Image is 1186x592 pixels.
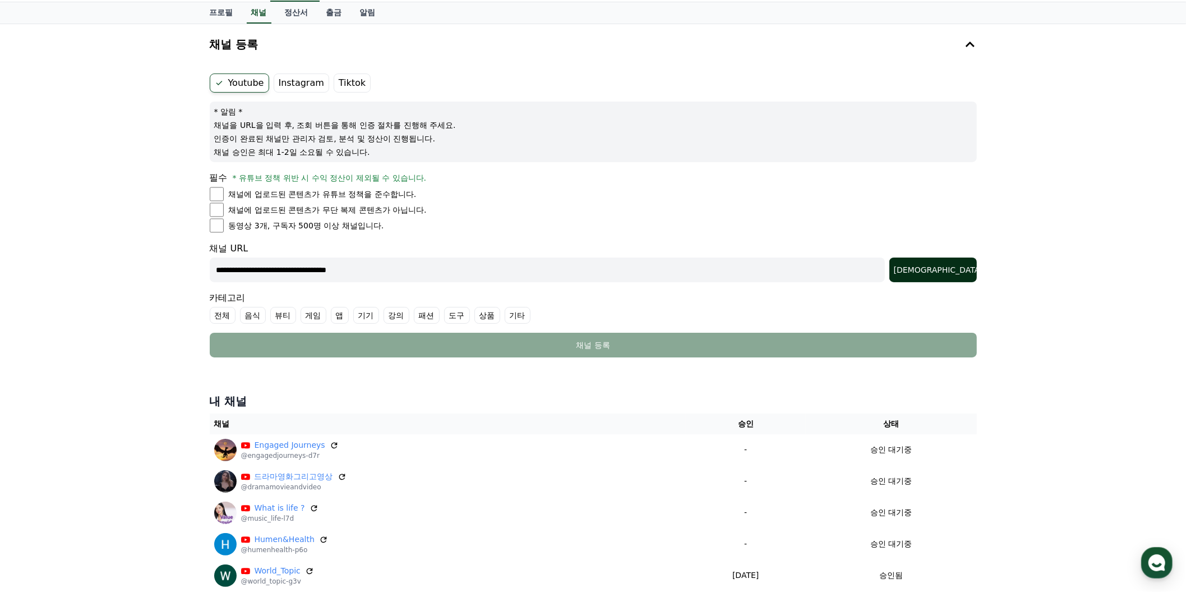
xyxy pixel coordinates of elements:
[474,307,500,324] label: 상품
[214,133,972,144] p: 인증이 완료된 채널만 관리자 검토, 분석 및 정산이 진행됩니다.
[214,565,237,587] img: World_Topic
[205,29,981,60] button: 채널 등록
[241,451,339,460] p: @engagedjourneys-d7r
[806,414,977,434] th: 상태
[274,74,329,93] label: Instagram
[889,258,977,282] button: [DEMOGRAPHIC_DATA]
[870,507,912,518] p: 승인 대기중
[214,120,972,131] p: 채널을 URL을 입력 후, 조회 버튼을 통해 인증 절차를 진행해 주세요.
[214,470,237,493] img: 드라마영화그리고영상
[210,291,977,324] div: 카테고리
[270,307,296,324] label: 뷰티
[276,2,317,24] a: 정산서
[317,2,351,24] a: 출금
[232,339,954,351] div: 채널 등록
[301,307,326,324] label: 게임
[228,204,426,215] p: 채널에 업로드된 콘텐츠가 무단 복제 콘텐츠가 아닙니다.
[214,146,972,158] p: 채널 승인은 최대 1-2일 소요될 수 있습니다.
[210,333,977,357] button: 채널 등록
[255,439,325,451] a: Engaged Journeys
[351,2,385,24] a: 알림
[255,471,333,483] a: 드라마영화그리고영상
[210,38,259,51] h4: 채널 등록
[210,242,977,282] div: 채널 URL
[870,475,912,487] p: 승인 대기중
[214,502,237,524] img: What is life ?
[210,74,269,93] label: Youtube
[228,189,416,200] p: 채널에 업로드된 콘텐츠가 유튜브 정책을 준수합니다.
[331,307,349,324] label: 앱
[210,393,977,409] h4: 내 채널
[145,356,215,384] a: 설정
[74,356,145,384] a: 대화
[214,533,237,556] img: Humen&Health
[103,373,116,382] span: 대화
[690,475,801,487] p: -
[255,502,305,514] a: What is life ?
[35,373,42,382] span: 홈
[444,307,470,324] label: 도구
[173,373,187,382] span: 설정
[334,74,371,93] label: Tiktok
[241,514,319,523] p: @music_life-l7d
[241,545,328,554] p: @humenhealth-p6o
[690,570,801,581] p: [DATE]
[228,220,384,231] p: 동영상 3개, 구독자 500명 이상 채널입니다.
[214,439,237,461] img: Engaged Journeys
[241,483,347,492] p: @dramamovieandvideo
[240,307,266,324] label: 음식
[353,307,379,324] label: 기기
[505,307,530,324] label: 기타
[690,444,801,456] p: -
[210,414,686,434] th: 채널
[210,307,236,324] label: 전체
[879,570,903,581] p: 승인됨
[233,173,427,182] span: * 유튜브 정책 위반 시 수익 정산이 제외될 수 있습니다.
[870,444,912,456] p: 승인 대기중
[241,577,314,586] p: @world_topic-g3v
[690,538,801,550] p: -
[247,2,271,24] a: 채널
[686,414,806,434] th: 승인
[210,172,228,183] span: 필수
[870,538,912,550] p: 승인 대기중
[894,264,972,276] div: [DEMOGRAPHIC_DATA]
[255,565,301,577] a: World_Topic
[201,2,242,24] a: 프로필
[414,307,440,324] label: 패션
[255,534,315,545] a: Humen&Health
[690,507,801,518] p: -
[384,307,409,324] label: 강의
[3,356,74,384] a: 홈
